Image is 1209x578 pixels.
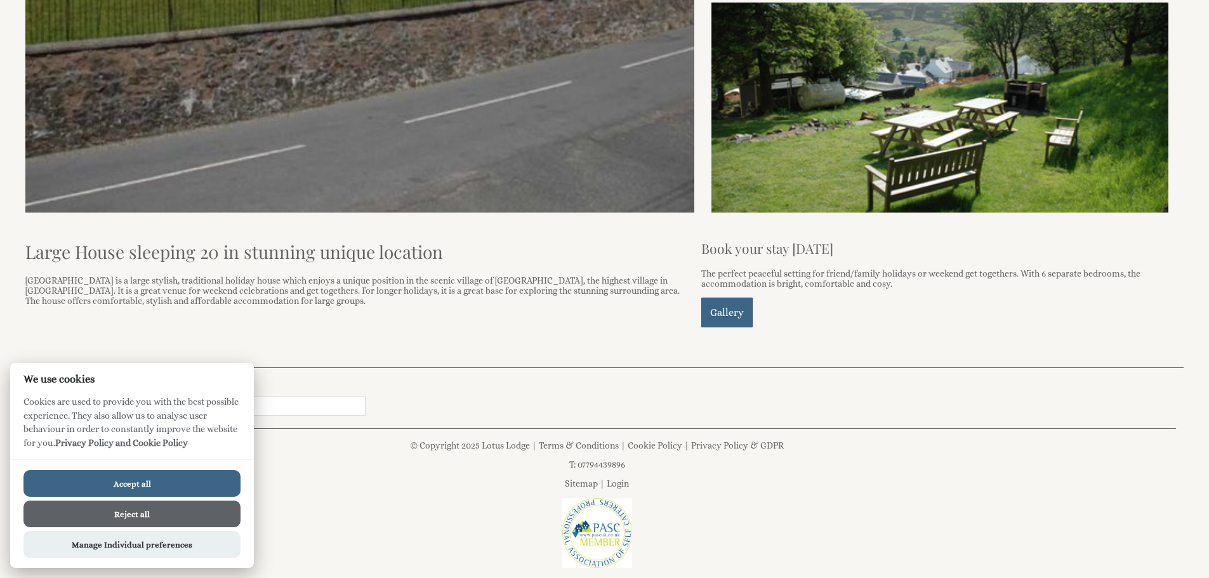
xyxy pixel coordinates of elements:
[25,275,686,306] p: [GEOGRAPHIC_DATA] is a large stylish, traditional holiday house which enjoys a unique position in...
[23,531,241,558] button: Manage Individual preferences
[600,478,605,489] span: |
[711,3,1168,228] img: DSC_9918.original.full.jpg
[701,239,1168,257] h2: Book your stay [DATE]
[701,298,753,327] a: Gallery
[539,440,619,450] a: Terms & Conditions
[628,440,682,450] a: Cookie Policy
[55,438,188,448] a: Privacy Policy and Cookie Policy
[691,440,784,450] a: Privacy Policy & GDPR
[23,501,241,527] button: Reject all
[569,459,625,470] a: T: 07794439896
[10,395,254,459] p: Cookies are used to provide you with the best possible experience. They also allow us to analyse ...
[532,440,537,450] span: |
[621,440,626,450] span: |
[701,268,1168,289] p: The perfect peaceful setting for friend/family holidays or weekend get togethers. With 6 separate...
[562,498,632,568] img: PASC - PASC UK Members
[25,240,686,263] h1: Large House sleeping 20 in stunning unique location
[607,478,629,489] a: Login
[10,373,254,385] h2: We use cookies
[410,440,530,450] a: © Copyright 2025 Lotus Lodge
[684,440,689,450] span: |
[23,470,241,497] button: Accept all
[565,478,598,489] a: Sitemap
